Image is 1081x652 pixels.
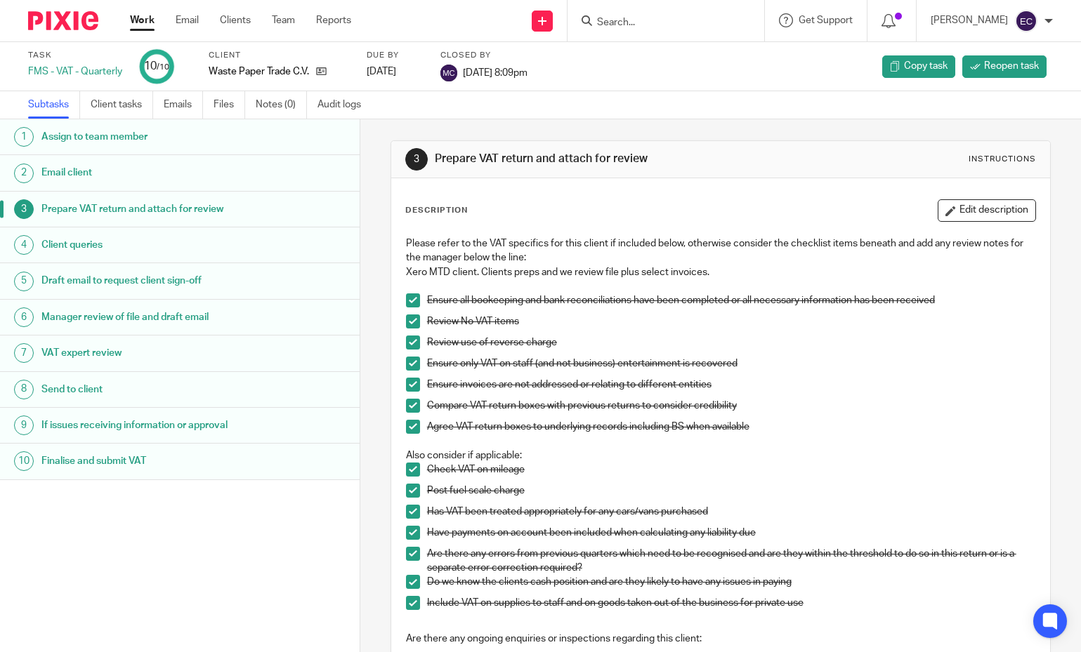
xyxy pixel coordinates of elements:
[316,13,351,27] a: Reports
[41,307,244,328] h1: Manager review of file and draft email
[427,575,1036,589] p: Do we know the clients cash position and are they likely to have any issues in paying
[41,451,244,472] h1: Finalise and submit VAT
[440,50,528,61] label: Closed by
[28,91,80,119] a: Subtasks
[28,50,122,61] label: Task
[427,484,1036,498] p: Post fuel scale charge
[14,380,34,399] div: 8
[904,59,948,73] span: Copy task
[427,399,1036,413] p: Compare VAT return boxes with previous returns to consider credibility
[41,234,244,255] h1: Client queries
[427,547,1036,576] p: Are there any errors from previous quarters which need to be recognised and are they within the t...
[41,415,244,436] h1: If issues receiving information or approval
[14,272,34,291] div: 5
[984,59,1039,73] span: Reopen task
[28,65,122,79] div: FMS - VAT - Quarterly
[41,379,244,400] h1: Send to client
[28,11,98,30] img: Pixie
[406,632,1036,646] p: Are there any ongoing enquiries or inspections regarding this client:
[1015,10,1037,32] img: svg%3E
[427,378,1036,392] p: Ensure invoices are not addressed or relating to different entities
[176,13,199,27] a: Email
[962,55,1047,78] a: Reopen task
[969,154,1036,165] div: Instructions
[406,265,1036,279] p: Xero MTD client. Clients preps and we review file plus select invoices.
[427,526,1036,540] p: Have payments on account been included when calculating any liability due
[938,199,1036,222] button: Edit description
[427,357,1036,371] p: Ensure only VAT on staff (and not business) entertainment is recovered
[14,127,34,147] div: 1
[14,451,34,471] div: 10
[14,343,34,363] div: 7
[214,91,245,119] a: Files
[272,13,295,27] a: Team
[406,448,1036,463] p: Also consider if applicable:
[931,13,1008,27] p: [PERSON_NAME]
[596,17,722,29] input: Search
[41,270,244,291] h1: Draft email to request client sign-off
[41,199,244,220] h1: Prepare VAT return and attach for review
[130,13,155,27] a: Work
[157,63,169,71] small: /10
[427,314,1036,328] p: Review No VAT items
[41,162,244,183] h1: Email client
[256,91,307,119] a: Notes (0)
[367,50,423,61] label: Due by
[144,58,169,74] div: 10
[406,237,1036,265] p: Please refer to the VAT specifics for this client if included below, otherwise consider the check...
[427,505,1036,519] p: Has VAT been treated appropriately for any cars/vans purchased
[164,91,203,119] a: Emails
[209,65,309,79] p: Waste Paper Trade C.V.
[14,199,34,219] div: 3
[882,55,955,78] a: Copy task
[405,205,468,216] p: Description
[209,50,349,61] label: Client
[14,164,34,183] div: 2
[427,335,1036,350] p: Review use of reverse charge
[405,148,428,171] div: 3
[435,152,750,166] h1: Prepare VAT return and attach for review
[41,126,244,147] h1: Assign to team member
[427,463,1036,477] p: Check VAT on mileage
[440,65,457,81] img: svg%3E
[41,342,244,364] h1: VAT expert review
[317,91,372,119] a: Audit logs
[14,415,34,435] div: 9
[427,293,1036,307] p: Ensure all bookeeping and bank reconciliations have been completed or all necessary information h...
[14,307,34,327] div: 6
[91,91,153,119] a: Client tasks
[367,65,423,79] div: [DATE]
[14,235,34,255] div: 4
[427,596,1036,610] p: Include VAT on supplies to staff and on goods taken out of the business for private use
[427,420,1036,434] p: Agree VAT return boxes to underlying records including BS when available
[463,67,528,77] span: [DATE] 8:09pm
[799,15,853,25] span: Get Support
[220,13,251,27] a: Clients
